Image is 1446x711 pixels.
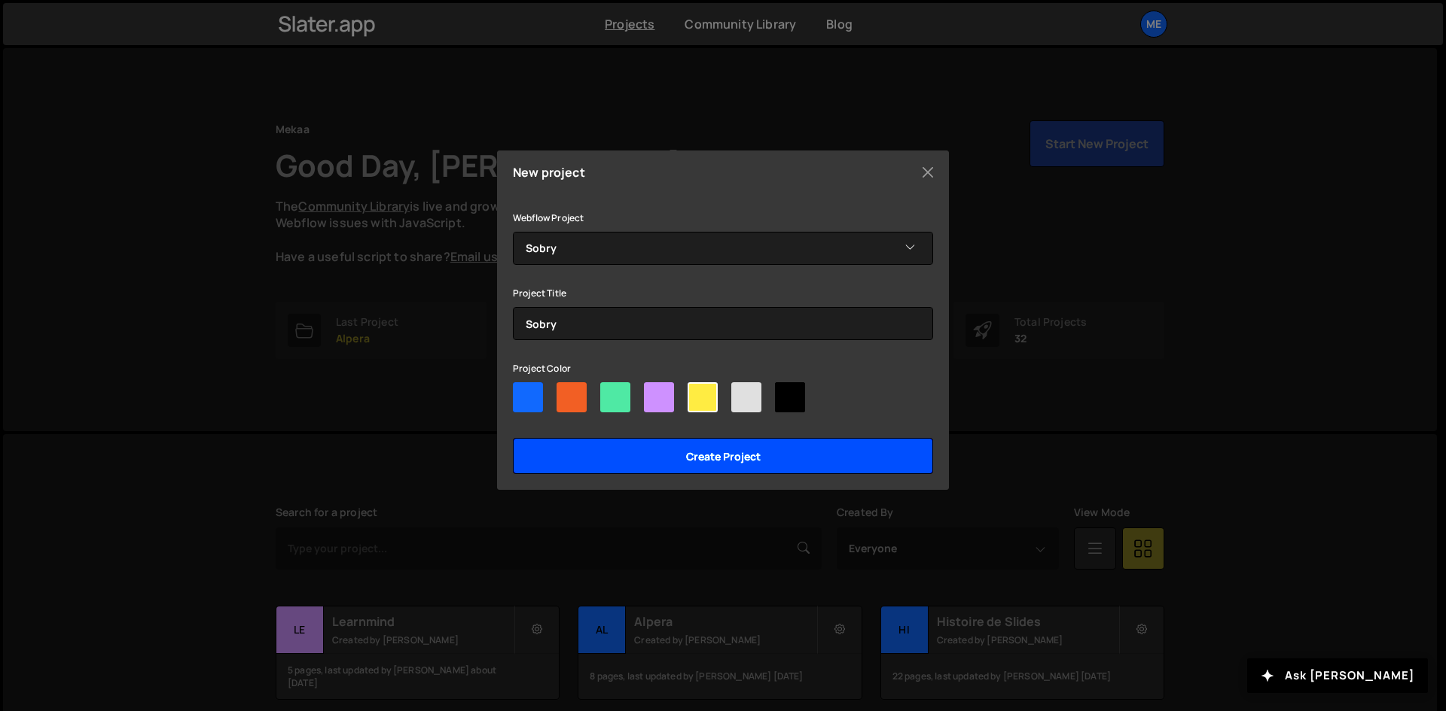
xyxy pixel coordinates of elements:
label: Webflow Project [513,211,584,226]
label: Project Title [513,286,566,301]
button: Close [917,161,939,184]
button: Ask [PERSON_NAME] [1247,658,1428,693]
h5: New project [513,166,585,178]
label: Project Color [513,361,571,376]
input: Project name [513,307,933,340]
input: Create project [513,438,933,474]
